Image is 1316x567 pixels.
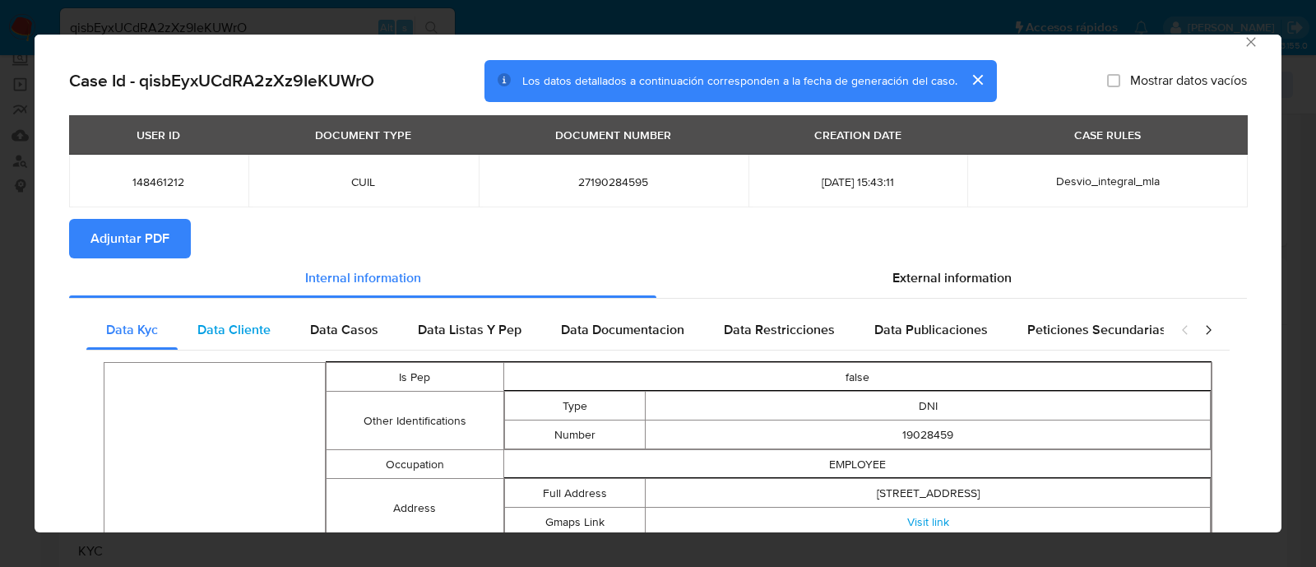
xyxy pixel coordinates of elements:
[522,72,957,89] span: Los datos detallados a continuación corresponden a la fecha de generación del caso.
[1107,74,1120,87] input: Mostrar datos vacíos
[907,514,949,530] a: Visit link
[503,363,1212,392] td: false
[1027,320,1166,339] span: Peticiones Secundarias
[418,320,521,339] span: Data Listas Y Pep
[305,121,421,149] div: DOCUMENT TYPE
[646,479,1211,508] td: [STREET_ADDRESS]
[106,320,158,339] span: Data Kyc
[504,392,646,421] td: Type
[503,450,1212,479] td: EMPLOYEE
[86,310,1164,350] div: Detailed internal info
[504,421,646,449] td: Number
[197,320,271,339] span: Data Cliente
[90,221,169,257] span: Adjuntar PDF
[768,174,948,189] span: [DATE] 15:43:11
[1130,72,1247,89] span: Mostrar datos vacíos
[35,35,1281,532] div: closure-recommendation-modal
[646,421,1211,449] td: 19028459
[69,258,1247,298] div: Detailed info
[892,268,1012,287] span: External information
[268,174,459,189] span: CUIL
[561,320,684,339] span: Data Documentacion
[327,392,503,450] td: Other Identifications
[305,268,421,287] span: Internal information
[69,219,191,258] button: Adjuntar PDF
[89,174,229,189] span: 148461212
[69,70,374,91] h2: Case Id - qisbEyxUCdRA2zXz9IeKUWrO
[127,121,190,149] div: USER ID
[327,363,503,392] td: Is Pep
[804,121,911,149] div: CREATION DATE
[504,479,646,508] td: Full Address
[724,320,835,339] span: Data Restricciones
[327,450,503,479] td: Occupation
[1064,121,1151,149] div: CASE RULES
[504,508,646,537] td: Gmaps Link
[874,320,988,339] span: Data Publicaciones
[1056,173,1160,189] span: Desvio_integral_mla
[1243,34,1258,49] button: Cerrar ventana
[327,479,503,537] td: Address
[498,174,728,189] span: 27190284595
[545,121,681,149] div: DOCUMENT NUMBER
[957,60,997,100] button: cerrar
[310,320,378,339] span: Data Casos
[646,392,1211,421] td: DNI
